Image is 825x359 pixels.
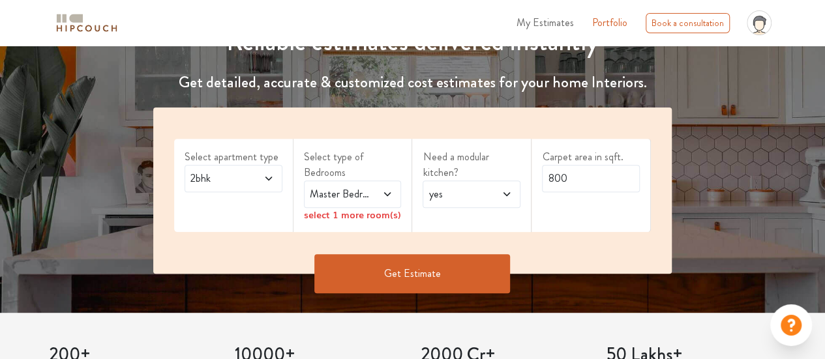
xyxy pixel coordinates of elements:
label: Carpet area in sqft. [542,149,640,165]
span: 2bhk [188,171,252,186]
span: My Estimates [517,15,574,30]
span: Master Bedroom [307,186,372,202]
h1: Reliable estimates delivered instantly [145,26,680,57]
h4: Get detailed, accurate & customized cost estimates for your home Interiors. [145,73,680,92]
div: select 1 more room(s) [304,208,402,222]
div: Book a consultation [646,13,730,33]
label: Select type of Bedrooms [304,149,402,180]
img: logo-horizontal.svg [54,12,119,35]
input: Enter area sqft [542,165,640,192]
span: yes [426,186,490,202]
label: Select apartment type [185,149,282,165]
label: Need a modular kitchen? [423,149,520,180]
button: Get Estimate [314,254,510,293]
span: logo-horizontal.svg [54,8,119,38]
a: Portfolio [592,15,627,31]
